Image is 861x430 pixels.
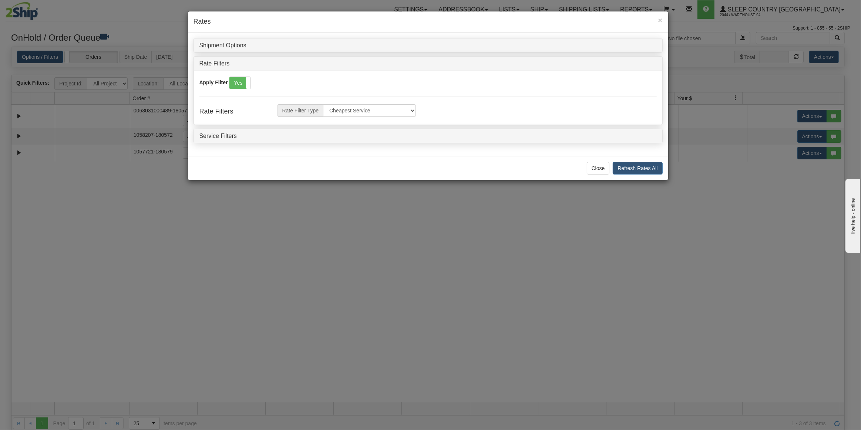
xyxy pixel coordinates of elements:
button: Refresh Rates All [613,162,662,175]
label: Apply Filter [199,79,228,86]
h4: Rates [194,17,663,27]
h4: Rate Filters [199,108,266,115]
button: Close [587,162,610,175]
button: Close [658,16,662,24]
a: Rate Filters [199,60,230,67]
iframe: chat widget [844,177,860,253]
div: live help - online [6,6,68,12]
a: Shipment Options [199,42,246,48]
span: × [658,16,662,24]
a: Service Filters [199,133,237,139]
span: Rate Filter Type [278,104,323,117]
label: Yes [229,77,250,89]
